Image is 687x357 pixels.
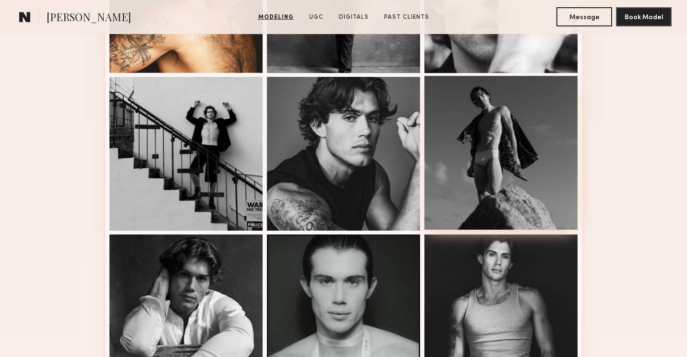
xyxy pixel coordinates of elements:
[616,7,672,26] button: Book Model
[305,13,327,22] a: UGC
[47,10,131,26] span: [PERSON_NAME]
[254,13,298,22] a: Modeling
[556,7,612,26] button: Message
[616,12,672,21] a: Book Model
[380,13,433,22] a: Past Clients
[335,13,373,22] a: Digitals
